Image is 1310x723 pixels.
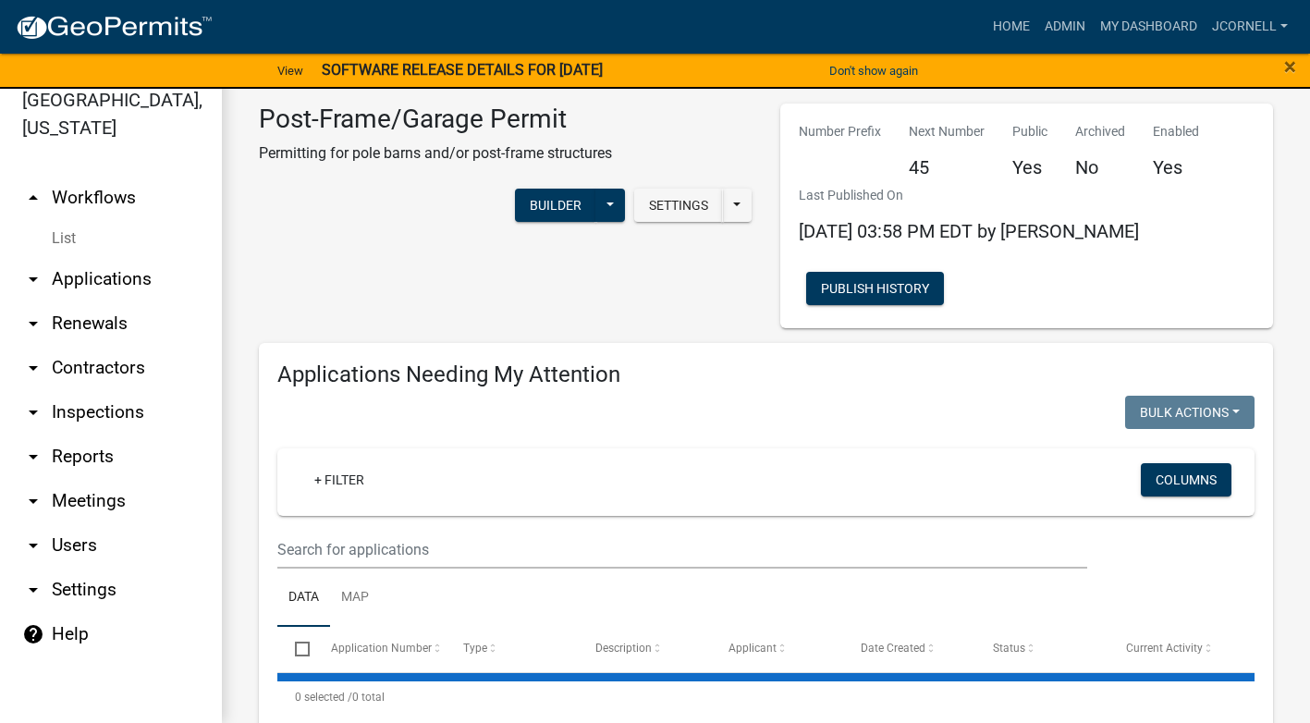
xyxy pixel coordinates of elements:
[909,122,985,141] p: Next Number
[806,272,944,305] button: Publish History
[1153,156,1199,178] h5: Yes
[300,463,379,496] a: + Filter
[1141,463,1231,496] button: Columns
[634,189,723,222] button: Settings
[22,187,44,209] i: arrow_drop_up
[446,627,578,671] datatable-header-cell: Type
[463,642,487,655] span: Type
[22,401,44,423] i: arrow_drop_down
[806,282,944,297] wm-modal-confirm: Workflow Publish History
[993,642,1025,655] span: Status
[22,490,44,512] i: arrow_drop_down
[799,220,1139,242] span: [DATE] 03:58 PM EDT by [PERSON_NAME]
[1205,9,1295,44] a: jcornell
[799,186,1139,205] p: Last Published On
[259,142,612,165] p: Permitting for pole barns and/or post-frame structures
[22,534,44,557] i: arrow_drop_down
[1075,156,1125,178] h5: No
[1037,9,1093,44] a: Admin
[909,156,985,178] h5: 45
[711,627,843,671] datatable-header-cell: Applicant
[578,627,710,671] datatable-header-cell: Description
[22,312,44,335] i: arrow_drop_down
[1153,122,1199,141] p: Enabled
[843,627,975,671] datatable-header-cell: Date Created
[799,122,881,141] p: Number Prefix
[277,361,1255,388] h4: Applications Needing My Attention
[277,569,330,628] a: Data
[1093,9,1205,44] a: My Dashboard
[728,642,777,655] span: Applicant
[1125,396,1255,429] button: Bulk Actions
[330,569,380,628] a: Map
[1284,55,1296,78] button: Close
[22,446,44,468] i: arrow_drop_down
[22,268,44,290] i: arrow_drop_down
[1075,122,1125,141] p: Archived
[22,579,44,601] i: arrow_drop_down
[259,104,612,135] h3: Post-Frame/Garage Permit
[331,642,432,655] span: Application Number
[861,642,925,655] span: Date Created
[322,61,603,79] strong: SOFTWARE RELEASE DETAILS FOR [DATE]
[1012,122,1047,141] p: Public
[277,627,312,671] datatable-header-cell: Select
[822,55,925,86] button: Don't show again
[595,642,652,655] span: Description
[975,627,1108,671] datatable-header-cell: Status
[515,189,596,222] button: Builder
[270,55,311,86] a: View
[1284,54,1296,80] span: ×
[1126,642,1203,655] span: Current Activity
[295,691,352,704] span: 0 selected /
[277,531,1087,569] input: Search for applications
[22,623,44,645] i: help
[22,357,44,379] i: arrow_drop_down
[1012,156,1047,178] h5: Yes
[277,674,1255,720] div: 0 total
[986,9,1037,44] a: Home
[1108,627,1241,671] datatable-header-cell: Current Activity
[312,627,445,671] datatable-header-cell: Application Number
